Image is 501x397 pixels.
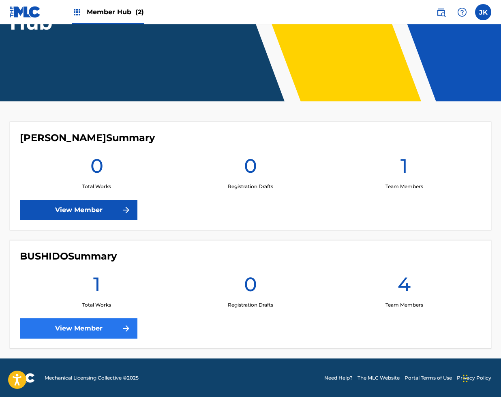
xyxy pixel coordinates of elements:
[10,373,35,383] img: logo
[228,301,273,309] p: Registration Drafts
[228,183,273,190] p: Registration Drafts
[72,7,82,17] img: Top Rightsholders
[475,4,491,20] div: User Menu
[82,183,111,190] p: Total Works
[244,154,257,183] h1: 0
[135,8,144,16] span: (2)
[45,374,139,382] span: Mechanical Licensing Collective © 2025
[20,318,137,339] a: View Member
[121,324,131,333] img: f7272a7cc735f4ea7f67.svg
[20,132,155,144] h4: BAIRJ SAHAKIAN
[385,183,423,190] p: Team Members
[405,374,452,382] a: Portal Terms of Use
[398,272,411,301] h1: 4
[121,205,131,215] img: f7272a7cc735f4ea7f67.svg
[385,301,423,309] p: Team Members
[20,200,137,220] a: View Member
[433,4,449,20] a: Public Search
[10,6,41,18] img: MLC Logo
[244,272,257,301] h1: 0
[457,374,491,382] a: Privacy Policy
[90,154,103,183] h1: 0
[324,374,353,382] a: Need Help?
[93,272,101,301] h1: 1
[436,7,446,17] img: search
[400,154,408,183] h1: 1
[87,7,144,17] span: Member Hub
[457,7,467,17] img: help
[460,358,501,397] iframe: Chat Widget
[82,301,111,309] p: Total Works
[20,250,117,262] h4: BUSHIDO
[463,366,468,391] div: Drag
[358,374,400,382] a: The MLC Website
[454,4,470,20] div: Help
